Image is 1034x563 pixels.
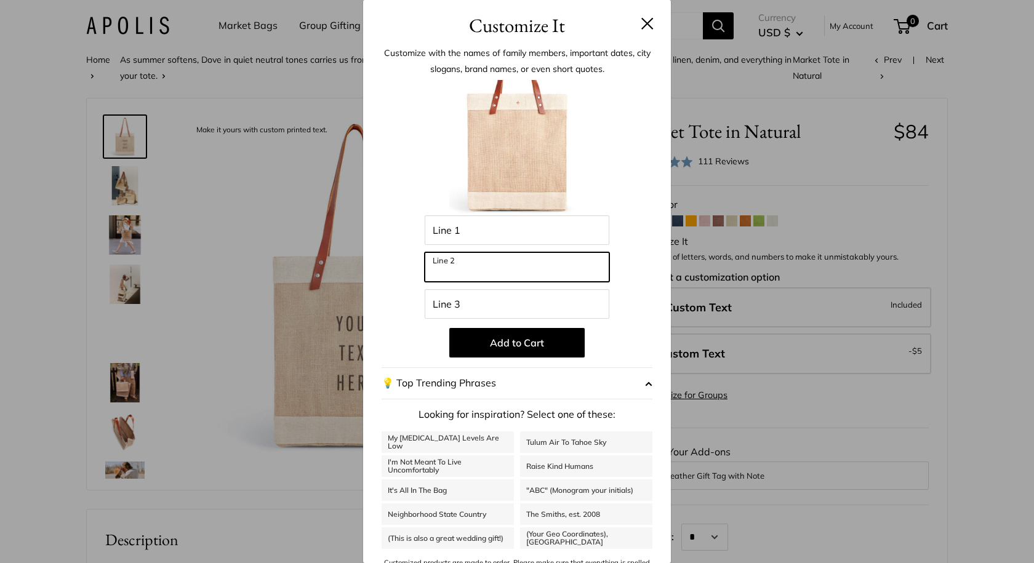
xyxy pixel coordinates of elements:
[520,479,652,501] a: "ABC" (Monogram your initials)
[382,479,514,501] a: It's All In The Bag
[520,455,652,477] a: Raise Kind Humans
[382,431,514,453] a: My [MEDICAL_DATA] Levels Are Low
[449,80,585,215] img: Blank_Product.002.jpg
[449,328,585,357] button: Add to Cart
[382,455,514,477] a: I'm Not Meant To Live Uncomfortably
[382,45,652,77] p: Customize with the names of family members, important dates, city slogans, brand names, or even s...
[520,503,652,525] a: The Smiths, est. 2008
[520,527,652,549] a: (Your Geo Coordinates), [GEOGRAPHIC_DATA]
[382,11,652,40] h3: Customize It
[382,405,652,424] p: Looking for inspiration? Select one of these:
[382,367,652,399] button: 💡 Top Trending Phrases
[382,503,514,525] a: Neighborhood State Country
[382,527,514,549] a: (This is also a great wedding gift!)
[520,431,652,453] a: Tulum Air To Tahoe Sky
